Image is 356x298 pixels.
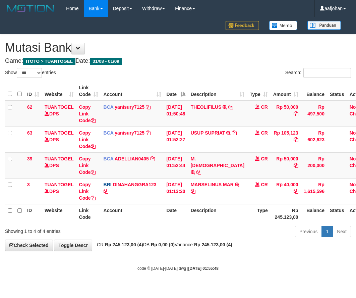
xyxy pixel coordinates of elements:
th: Account: activate to sort column ascending [101,82,164,101]
a: Copy Link Code [79,130,96,149]
th: Amount: activate to sort column ascending [271,82,301,101]
th: Link Code: activate to sort column ascending [76,82,101,101]
a: TUANTOGEL [45,182,74,187]
th: Link Code [76,204,101,223]
th: Date [164,204,188,223]
small: code © [DATE]-[DATE] dwg | [137,266,219,271]
th: Type: activate to sort column ascending [247,82,271,101]
a: TUANTOGEL [45,104,74,110]
a: MARSELINUS MAR [191,182,234,187]
span: 31/08 - 01/09 [90,58,122,65]
span: ITOTO > TUANTOGEL [23,58,75,65]
a: Previous [295,226,322,237]
a: Copy Rp 40,000 to clipboard [294,189,298,194]
a: Copy Rp 105,123 to clipboard [294,137,298,142]
a: 1 [321,226,333,237]
a: Copy Rp 50,000 to clipboard [294,111,298,116]
th: Balance [301,82,327,101]
a: Copy Link Code [79,156,96,175]
td: Rp 50,000 [271,101,301,127]
select: Showentries [17,68,42,78]
img: Feedback.jpg [226,21,259,30]
td: Rp 40,000 [271,178,301,204]
img: panduan.png [307,21,341,30]
td: [DATE] 01:52:27 [164,127,188,152]
td: DPS [42,127,76,152]
td: Rp 602,623 [301,127,327,152]
a: Copy yanisury7125 to clipboard [146,104,151,110]
input: Search: [303,68,351,78]
span: 62 [27,104,33,110]
strong: [DATE] 01:55:48 [188,266,219,271]
a: yanisury7125 [115,104,144,110]
td: Rp 497,500 [301,101,327,127]
span: CR [261,130,268,136]
strong: Rp 0,00 (0) [151,242,175,247]
a: Copy yanisury7125 to clipboard [146,130,151,136]
td: [DATE] 01:50:48 [164,101,188,127]
th: ID: activate to sort column ascending [24,82,42,101]
a: Copy Link Code [79,104,96,123]
strong: Rp 245.123,00 (4) [194,242,232,247]
span: BRI [104,182,112,187]
a: THEOLIFILUS [191,104,222,110]
span: 63 [27,130,33,136]
td: Rp 50,000 [271,152,301,178]
a: TUANTOGEL [45,156,74,161]
a: Copy DINAHANGGRA123 to clipboard [104,189,108,194]
span: BCA [104,156,114,161]
th: Account [101,204,164,223]
th: Date: activate to sort column descending [164,82,188,101]
td: [DATE] 01:13:20 [164,178,188,204]
a: ADELLIAN0405 [115,156,149,161]
span: CR [261,156,268,161]
th: Type [247,204,271,223]
th: Status [327,204,347,223]
a: Copy Rp 50,000 to clipboard [294,163,298,168]
a: Copy M. IMAM to clipboard [196,169,201,175]
h1: Mutasi Bank [5,41,351,54]
th: ID [24,204,42,223]
a: DINAHANGGRA123 [113,182,157,187]
label: Show entries [5,68,56,78]
th: Description: activate to sort column ascending [188,82,247,101]
a: USUP SUPRIAT [191,130,225,136]
img: Button%20Memo.svg [269,21,297,30]
a: Copy ADELLIAN0405 to clipboard [150,156,155,161]
a: Copy USUP SUPRIAT to clipboard [232,130,237,136]
a: Copy THEOLIFILUS to clipboard [228,104,233,110]
th: Website [42,204,76,223]
span: 39 [27,156,33,161]
td: DPS [42,178,76,204]
span: 3 [27,182,30,187]
th: Rp 245.123,00 [271,204,301,223]
a: Copy MARSELINUS MAR to clipboard [191,189,195,194]
span: CR [261,104,268,110]
td: Rp 105,123 [271,127,301,152]
td: DPS [42,101,76,127]
th: Website: activate to sort column ascending [42,82,76,101]
th: Status [327,82,347,101]
th: Description [188,204,247,223]
td: DPS [42,152,76,178]
a: Next [333,226,351,237]
a: TUANTOGEL [45,130,74,136]
div: Showing 1 to 4 of 4 entries [5,225,143,235]
span: BCA [104,104,114,110]
td: Rp 1,615,596 [301,178,327,204]
th: Balance [301,204,327,223]
a: Toggle Descr [54,240,92,251]
a: M. [DEMOGRAPHIC_DATA] [191,156,244,168]
a: yanisury7125 [115,130,144,136]
h4: Game: Date: [5,58,351,64]
td: [DATE] 01:52:44 [164,152,188,178]
strong: Rp 245.123,00 (4) [105,242,143,247]
a: Check Selected [5,240,53,251]
label: Search: [285,68,351,78]
td: Rp 200,000 [301,152,327,178]
span: BCA [104,130,114,136]
span: CR: DB: Variance: [94,242,232,247]
a: Copy Link Code [79,182,96,201]
img: MOTION_logo.png [5,3,56,13]
span: CR [261,182,268,187]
